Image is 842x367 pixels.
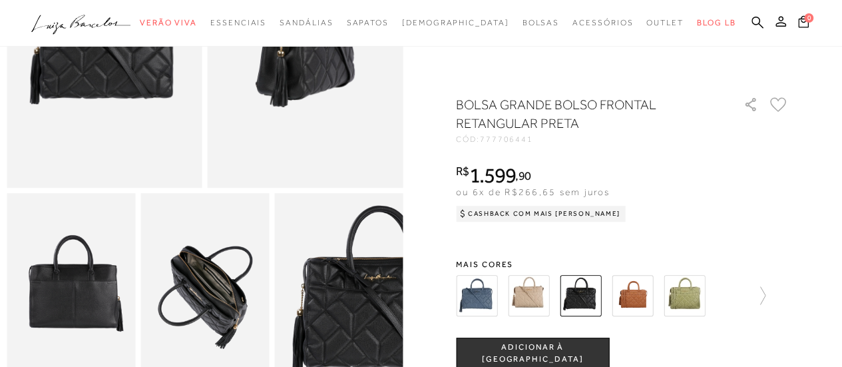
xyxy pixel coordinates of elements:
button: 0 [794,15,813,33]
a: noSubCategoriesText [572,11,633,35]
a: noSubCategoriesText [646,11,684,35]
span: 777706441 [480,135,533,144]
div: CÓD: [456,135,722,143]
span: 1.599 [469,163,516,187]
img: Bolsa grande azul [456,275,497,316]
div: Cashback com Mais [PERSON_NAME] [456,206,626,222]
i: R$ [456,165,469,177]
a: noSubCategoriesText [210,11,266,35]
a: noSubCategoriesText [140,11,197,35]
span: Mais cores [456,260,789,268]
span: Acessórios [572,18,633,27]
img: BOLSA GRANDE COM COMPARTIMENTOS EM COURO CARAMELO [612,275,653,316]
a: BLOG LB [697,11,736,35]
img: BOLSA GRANDE EM COURO VERDE OLIVA COM TASSEL [664,275,705,316]
span: 90 [518,169,530,183]
h1: BOLSA GRANDE BOLSO FRONTAL RETANGULAR PRETA [456,95,706,133]
span: 0 [804,13,813,23]
span: Verão Viva [140,18,197,27]
span: Essenciais [210,18,266,27]
span: Outlet [646,18,684,27]
a: noSubCategoriesText [402,11,509,35]
span: Sandálias [280,18,333,27]
img: BOLSA GRANDE BOLSO FRONTAL RETANGULAR PRETA [560,275,601,316]
span: [DEMOGRAPHIC_DATA] [402,18,509,27]
span: Sapatos [346,18,388,27]
a: noSubCategoriesText [346,11,388,35]
span: ou 6x de R$266,65 sem juros [456,186,610,197]
a: noSubCategoriesText [522,11,559,35]
span: BLOG LB [697,18,736,27]
span: Bolsas [522,18,559,27]
img: BOLSA GRANDE BOLSO FRONTAL RETANGULAR NATA [508,275,549,316]
a: noSubCategoriesText [280,11,333,35]
span: ADICIONAR À [GEOGRAPHIC_DATA] [457,342,608,365]
i: , [515,170,530,182]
